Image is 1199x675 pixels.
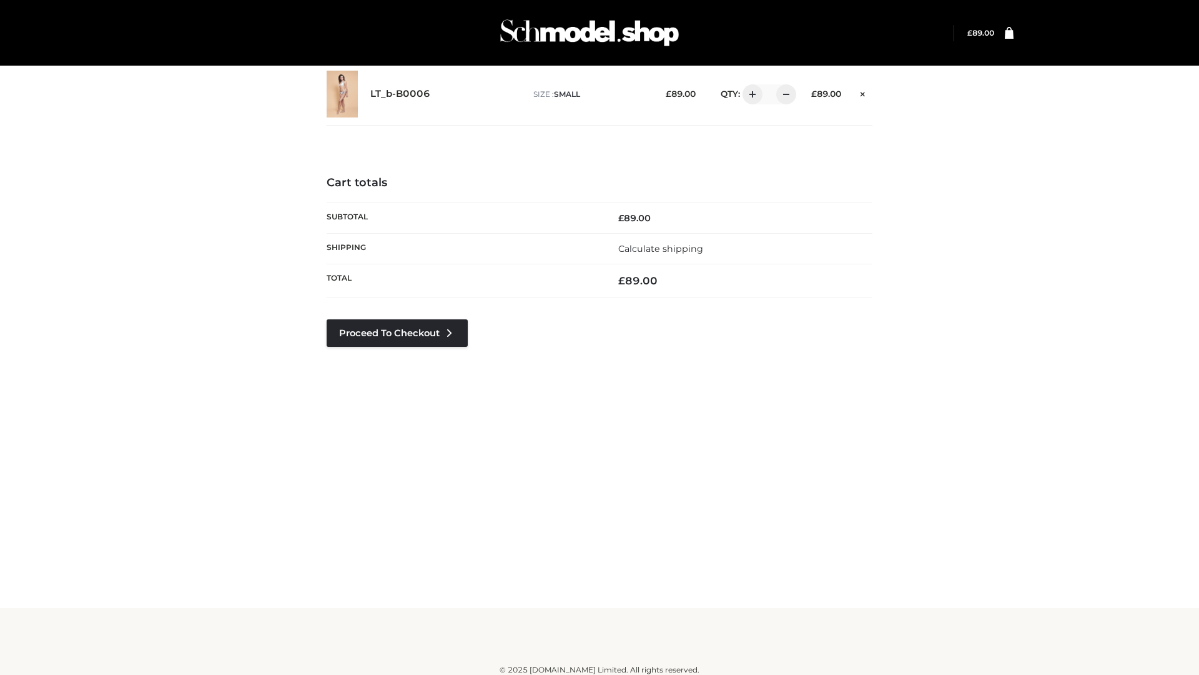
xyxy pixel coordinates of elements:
img: LT_b-B0006 - SMALL [327,71,358,117]
img: Schmodel Admin 964 [496,8,683,57]
bdi: 89.00 [967,28,994,37]
p: size : [533,89,646,100]
th: Total [327,264,599,297]
span: £ [811,89,817,99]
span: £ [618,212,624,224]
span: £ [618,274,625,287]
a: LT_b-B0006 [370,88,430,100]
a: Remove this item [854,84,872,101]
bdi: 89.00 [618,212,651,224]
th: Shipping [327,233,599,264]
bdi: 89.00 [666,89,696,99]
span: £ [967,28,972,37]
bdi: 89.00 [811,89,841,99]
th: Subtotal [327,202,599,233]
h4: Cart totals [327,176,872,190]
a: £89.00 [967,28,994,37]
span: £ [666,89,671,99]
bdi: 89.00 [618,274,658,287]
a: Calculate shipping [618,243,703,254]
div: QTY: [708,84,792,104]
a: Proceed to Checkout [327,319,468,347]
span: SMALL [554,89,580,99]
